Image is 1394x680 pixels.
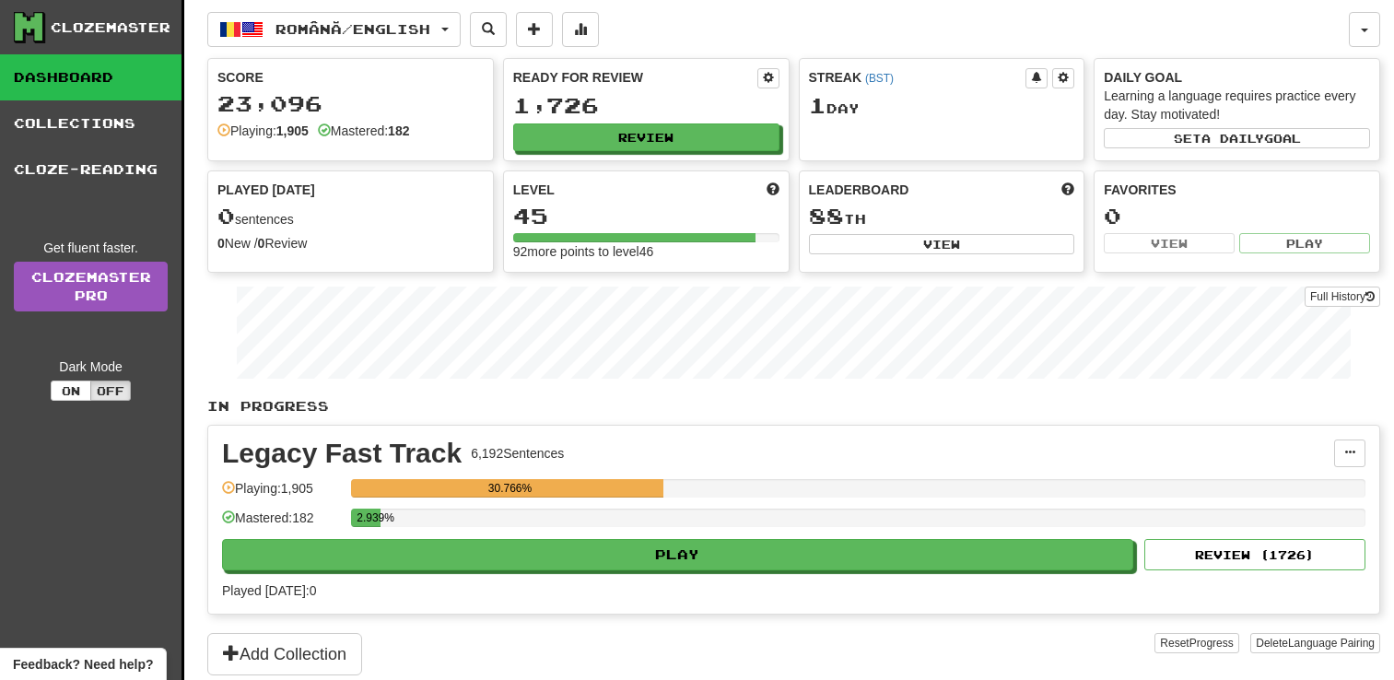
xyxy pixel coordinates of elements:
[207,633,362,675] button: Add Collection
[513,94,779,117] div: 1,726
[809,205,1075,229] div: th
[318,122,410,140] div: Mastered:
[1104,128,1370,148] button: Seta dailygoal
[217,92,484,115] div: 23,096
[1061,181,1074,199] span: This week in points, UTC
[222,539,1133,570] button: Play
[1201,132,1264,145] span: a daily
[222,440,462,467] div: Legacy Fast Track
[809,68,1026,87] div: Streak
[809,94,1075,118] div: Day
[809,234,1075,254] button: View
[1104,205,1370,228] div: 0
[357,479,662,498] div: 30.766%
[217,68,484,87] div: Score
[217,203,235,229] span: 0
[90,381,131,401] button: Off
[516,12,553,47] button: Add sentence to collection
[222,509,342,539] div: Mastered: 182
[388,123,409,138] strong: 182
[13,655,153,674] span: Open feedback widget
[1288,637,1375,650] span: Language Pairing
[471,444,564,463] div: 6,192 Sentences
[1250,633,1380,653] button: DeleteLanguage Pairing
[1104,181,1370,199] div: Favorites
[809,92,826,118] span: 1
[276,123,309,138] strong: 1,905
[1144,539,1365,570] button: Review (1726)
[562,12,599,47] button: More stats
[1154,633,1238,653] button: ResetProgress
[222,479,342,510] div: Playing: 1,905
[513,123,779,151] button: Review
[809,181,909,199] span: Leaderboard
[217,234,484,252] div: New / Review
[275,21,430,37] span: Română / English
[207,12,461,47] button: Română/English
[1104,233,1235,253] button: View
[51,381,91,401] button: On
[14,262,168,311] a: ClozemasterPro
[865,72,894,85] a: (BST)
[513,242,779,261] div: 92 more points to level 46
[357,509,381,527] div: 2.939%
[767,181,779,199] span: Score more points to level up
[1189,637,1234,650] span: Progress
[1305,287,1380,307] button: Full History
[1239,233,1370,253] button: Play
[470,12,507,47] button: Search sentences
[207,397,1380,416] p: In Progress
[217,205,484,229] div: sentences
[14,239,168,257] div: Get fluent faster.
[217,236,225,251] strong: 0
[217,181,315,199] span: Played [DATE]
[222,583,316,598] span: Played [DATE]: 0
[809,203,844,229] span: 88
[217,122,309,140] div: Playing:
[51,18,170,37] div: Clozemaster
[513,68,757,87] div: Ready for Review
[513,205,779,228] div: 45
[258,236,265,251] strong: 0
[1104,68,1370,87] div: Daily Goal
[1104,87,1370,123] div: Learning a language requires practice every day. Stay motivated!
[513,181,555,199] span: Level
[14,358,168,376] div: Dark Mode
